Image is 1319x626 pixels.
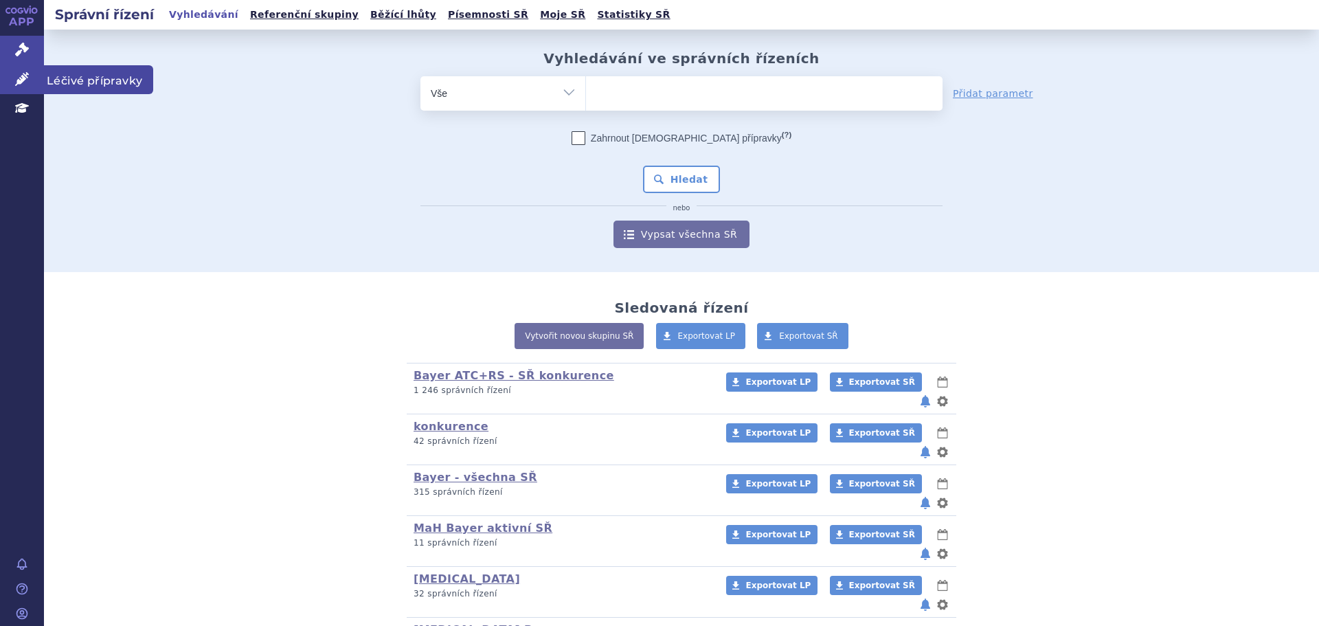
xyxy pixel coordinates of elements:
[593,5,674,24] a: Statistiky SŘ
[849,581,915,590] span: Exportovat SŘ
[849,377,915,387] span: Exportovat SŘ
[830,576,922,595] a: Exportovat SŘ
[678,331,736,341] span: Exportovat LP
[515,323,644,349] a: Vytvořit novou skupinu SŘ
[414,537,708,549] p: 11 správních řízení
[936,546,949,562] button: nastavení
[614,300,748,316] h2: Sledovaná řízení
[936,393,949,410] button: nastavení
[656,323,746,349] a: Exportovat LP
[936,444,949,460] button: nastavení
[936,526,949,543] button: lhůty
[745,581,811,590] span: Exportovat LP
[757,323,848,349] a: Exportovat SŘ
[444,5,532,24] a: Písemnosti SŘ
[165,5,243,24] a: Vyhledávání
[830,474,922,493] a: Exportovat SŘ
[726,525,818,544] a: Exportovat LP
[936,425,949,441] button: lhůty
[936,596,949,613] button: nastavení
[936,495,949,511] button: nastavení
[936,374,949,390] button: lhůty
[666,204,697,212] i: nebo
[543,50,820,67] h2: Vyhledávání ve správních řízeních
[414,522,552,535] a: MaH Bayer aktivní SŘ
[414,572,520,585] a: [MEDICAL_DATA]
[918,546,932,562] button: notifikace
[936,577,949,594] button: lhůty
[745,428,811,438] span: Exportovat LP
[414,471,537,484] a: Bayer - všechna SŘ
[726,372,818,392] a: Exportovat LP
[366,5,440,24] a: Běžící lhůty
[613,221,749,248] a: Vypsat všechna SŘ
[572,131,791,145] label: Zahrnout [DEMOGRAPHIC_DATA] přípravky
[414,420,488,433] a: konkurence
[726,423,818,443] a: Exportovat LP
[414,436,708,447] p: 42 správních řízení
[536,5,589,24] a: Moje SŘ
[414,385,708,396] p: 1 246 správních řízení
[745,479,811,489] span: Exportovat LP
[414,588,708,600] p: 32 správních řízení
[414,487,708,498] p: 315 správních řízení
[246,5,363,24] a: Referenční skupiny
[918,444,932,460] button: notifikace
[830,525,922,544] a: Exportovat SŘ
[830,372,922,392] a: Exportovat SŘ
[782,131,791,139] abbr: (?)
[849,479,915,489] span: Exportovat SŘ
[643,166,721,193] button: Hledat
[936,476,949,492] button: lhůty
[414,369,614,382] a: Bayer ATC+RS - SŘ konkurence
[44,5,165,24] h2: Správní řízení
[726,474,818,493] a: Exportovat LP
[918,495,932,511] button: notifikace
[849,530,915,539] span: Exportovat SŘ
[726,576,818,595] a: Exportovat LP
[918,596,932,613] button: notifikace
[849,428,915,438] span: Exportovat SŘ
[830,423,922,443] a: Exportovat SŘ
[918,393,932,410] button: notifikace
[953,87,1033,100] a: Přidat parametr
[779,331,838,341] span: Exportovat SŘ
[745,377,811,387] span: Exportovat LP
[44,65,153,94] span: Léčivé přípravky
[745,530,811,539] span: Exportovat LP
